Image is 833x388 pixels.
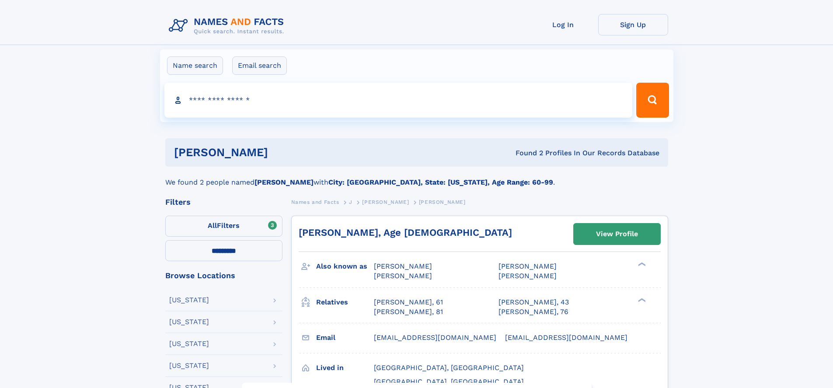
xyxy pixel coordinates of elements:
[349,196,352,207] a: J
[316,330,374,345] h3: Email
[596,224,638,244] div: View Profile
[167,56,223,75] label: Name search
[316,360,374,375] h3: Lived in
[374,272,432,280] span: [PERSON_NAME]
[291,196,339,207] a: Names and Facts
[498,262,557,270] span: [PERSON_NAME]
[349,199,352,205] span: J
[208,221,217,230] span: All
[316,259,374,274] h3: Also known as
[505,333,627,342] span: [EMAIL_ADDRESS][DOMAIN_NAME]
[316,295,374,310] h3: Relatives
[374,262,432,270] span: [PERSON_NAME]
[362,199,409,205] span: [PERSON_NAME]
[165,198,282,206] div: Filters
[374,307,443,317] a: [PERSON_NAME], 81
[498,272,557,280] span: [PERSON_NAME]
[169,318,209,325] div: [US_STATE]
[374,297,443,307] a: [PERSON_NAME], 61
[169,297,209,304] div: [US_STATE]
[164,83,633,118] input: search input
[374,333,496,342] span: [EMAIL_ADDRESS][DOMAIN_NAME]
[419,199,466,205] span: [PERSON_NAME]
[598,14,668,35] a: Sign Up
[232,56,287,75] label: Email search
[169,340,209,347] div: [US_STATE]
[498,307,568,317] a: [PERSON_NAME], 76
[528,14,598,35] a: Log In
[174,147,392,158] h1: [PERSON_NAME]
[374,364,524,372] span: [GEOGRAPHIC_DATA], [GEOGRAPHIC_DATA]
[254,178,314,186] b: [PERSON_NAME]
[165,272,282,280] div: Browse Locations
[299,227,512,238] a: [PERSON_NAME], Age [DEMOGRAPHIC_DATA]
[169,362,209,369] div: [US_STATE]
[328,178,553,186] b: City: [GEOGRAPHIC_DATA], State: [US_STATE], Age Range: 60-99
[165,14,291,38] img: Logo Names and Facts
[362,196,409,207] a: [PERSON_NAME]
[574,224,660,245] a: View Profile
[165,167,668,188] div: We found 2 people named with .
[636,83,669,118] button: Search Button
[165,216,282,237] label: Filters
[374,378,524,386] span: [GEOGRAPHIC_DATA], [GEOGRAPHIC_DATA]
[636,297,646,303] div: ❯
[498,297,569,307] a: [PERSON_NAME], 43
[636,262,646,267] div: ❯
[392,148,659,158] div: Found 2 Profiles In Our Records Database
